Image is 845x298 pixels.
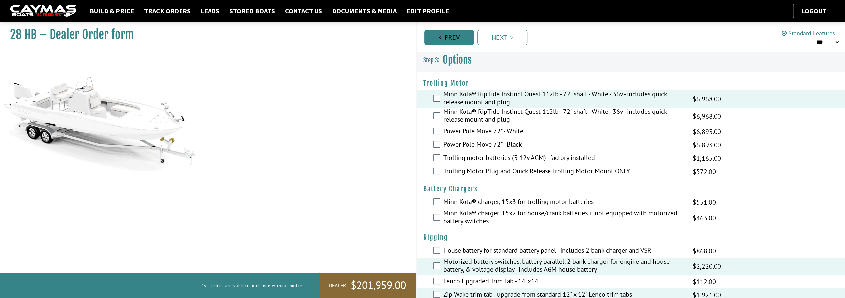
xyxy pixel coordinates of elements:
[202,280,304,291] p: *All prices are subject to change without notice.
[693,197,716,207] span: $551.00
[403,7,452,15] a: Edit Profile
[443,209,684,227] label: Minn Kota® charger, 15x2 for house/crank batteries if not equipped with motorized battery switches
[423,233,839,242] h4: Rigging
[443,277,684,287] label: Lenco Upgraded Trim Tab - 14"x14"
[329,7,400,15] a: Documents & Media
[693,127,721,137] span: $6,893.00
[443,127,684,137] label: Power Pole Move 72" - White
[693,140,721,150] span: $6,893.00
[443,198,684,207] label: Minn Kota® charger, 15x3 for trolling motor batteries
[10,27,399,42] h1: 28 HB – Dealer Order form
[351,278,406,292] span: $201,959.00
[319,273,416,298] a: Dealer:$201,959.00
[443,167,684,177] label: Trolling Motor Plug and Quick Release Trolling Motor Mount ONLY
[443,154,684,163] label: Trolling motor batteries (3 12v AGM) - factory installed
[693,277,716,287] span: $112.00
[693,246,716,256] span: $868.00
[282,7,325,15] a: Contact Us
[782,29,835,37] a: Standard Features
[477,30,527,45] a: Next
[423,185,839,193] h4: Battery Chargers
[693,213,716,223] span: $463.00
[693,112,721,121] span: $6,968.00
[329,282,347,289] span: Dealer:
[443,108,684,125] label: Minn Kota® RipTide Instinct Quest 112lb - 72" shaft - White - 36v - includes quick release mount ...
[693,153,721,163] span: $1,165.00
[693,261,721,271] span: $2,220.00
[10,5,76,17] img: caymas-dealer-connect-2ed40d3bc7270c1d8d7ffb4b79bf05adc795679939227970def78ec6f6c03838.gif
[693,94,721,104] span: $6,968.00
[86,7,137,15] a: Build & Price
[226,7,278,15] a: Stored Boats
[443,258,684,275] label: Motorized battery switches, battery parallel, 2 bank charger for engine and house battery, & volt...
[443,90,684,108] label: Minn Kota® RipTide Instinct Quest 112lb - 72" shaft - White - 36v - includes quick release mount ...
[197,7,223,15] a: Leads
[424,30,474,45] a: Prev
[443,140,684,150] label: Power Pole Move 72" - Black
[443,246,684,256] label: House battery for standard battery panel - includes 2 bank charger and VSR
[693,167,716,177] span: $572.00
[798,7,830,15] a: Logout
[423,79,839,87] h4: Trolling Motor
[141,7,194,15] a: Track Orders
